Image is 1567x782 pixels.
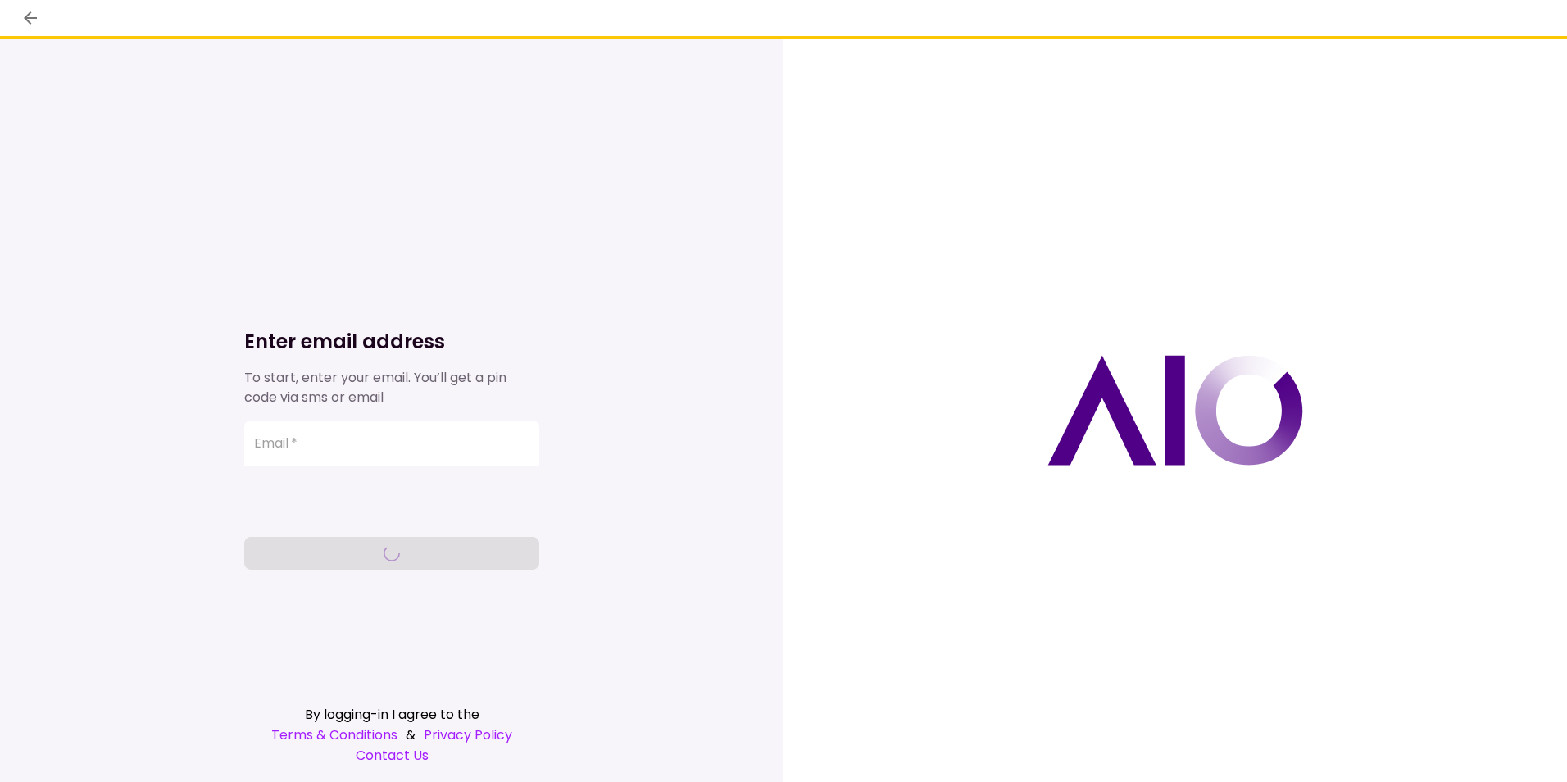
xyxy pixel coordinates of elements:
a: Contact Us [244,745,539,766]
a: Terms & Conditions [271,725,397,745]
div: & [244,725,539,745]
div: To start, enter your email. You’ll get a pin code via sms or email [244,368,539,407]
div: By logging-in I agree to the [244,704,539,725]
button: back [16,4,44,32]
a: Privacy Policy [424,725,512,745]
img: AIO logo [1047,355,1303,466]
h1: Enter email address [244,329,539,355]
